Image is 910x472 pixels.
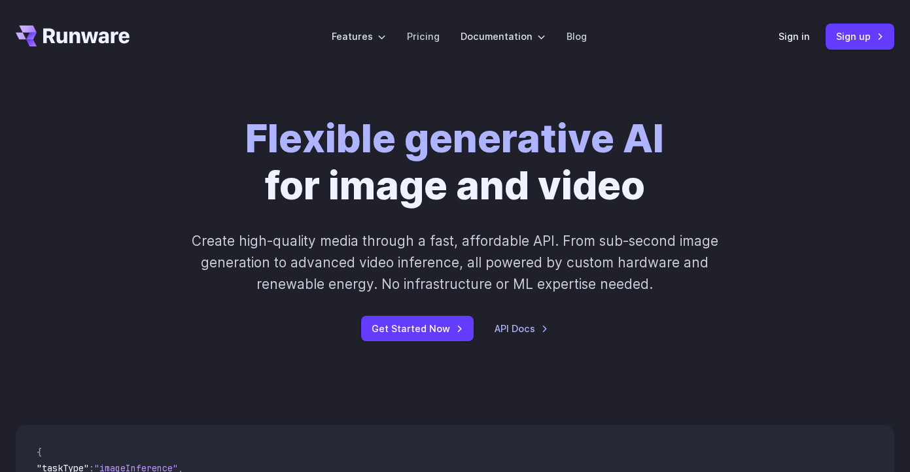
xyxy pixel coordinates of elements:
[332,29,386,44] label: Features
[407,29,440,44] a: Pricing
[567,29,587,44] a: Blog
[495,321,548,336] a: API Docs
[174,230,737,295] p: Create high-quality media through a fast, affordable API. From sub-second image generation to adv...
[461,29,546,44] label: Documentation
[245,115,664,209] h1: for image and video
[826,24,894,49] a: Sign up
[779,29,810,44] a: Sign in
[16,25,130,46] a: Go to /
[245,114,664,161] strong: Flexible generative AI
[361,316,474,341] a: Get Started Now
[37,447,42,458] span: {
